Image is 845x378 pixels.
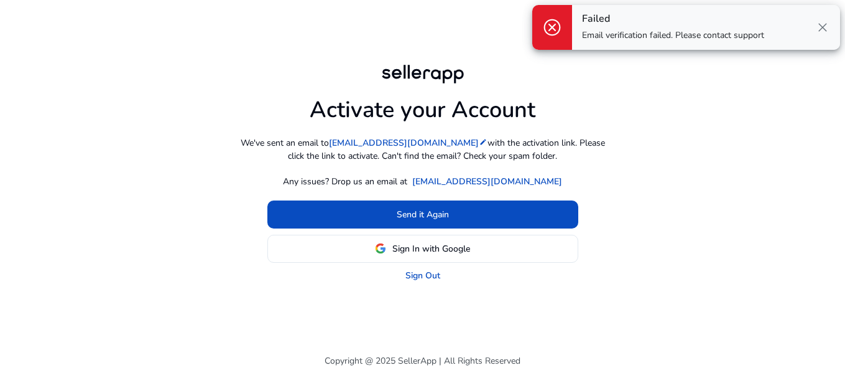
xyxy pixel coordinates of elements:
[582,13,764,25] h4: Failed
[267,201,578,229] button: Send it Again
[236,136,609,163] p: We've sent an email to with the activation link. Please click the link to activate. Can't find th...
[542,17,562,37] span: cancel
[267,235,578,263] button: Sign In with Google
[412,175,562,188] a: [EMAIL_ADDRESS][DOMAIN_NAME]
[397,208,449,221] span: Send it Again
[479,138,487,146] mat-icon: edit
[375,243,386,254] img: google-logo.svg
[392,242,470,255] span: Sign In with Google
[815,20,830,35] span: close
[283,175,407,188] p: Any issues? Drop us an email at
[310,87,535,123] h1: Activate your Account
[582,29,764,42] p: Email verification failed. Please contact support
[405,269,440,282] a: Sign Out
[329,136,487,149] a: [EMAIL_ADDRESS][DOMAIN_NAME]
